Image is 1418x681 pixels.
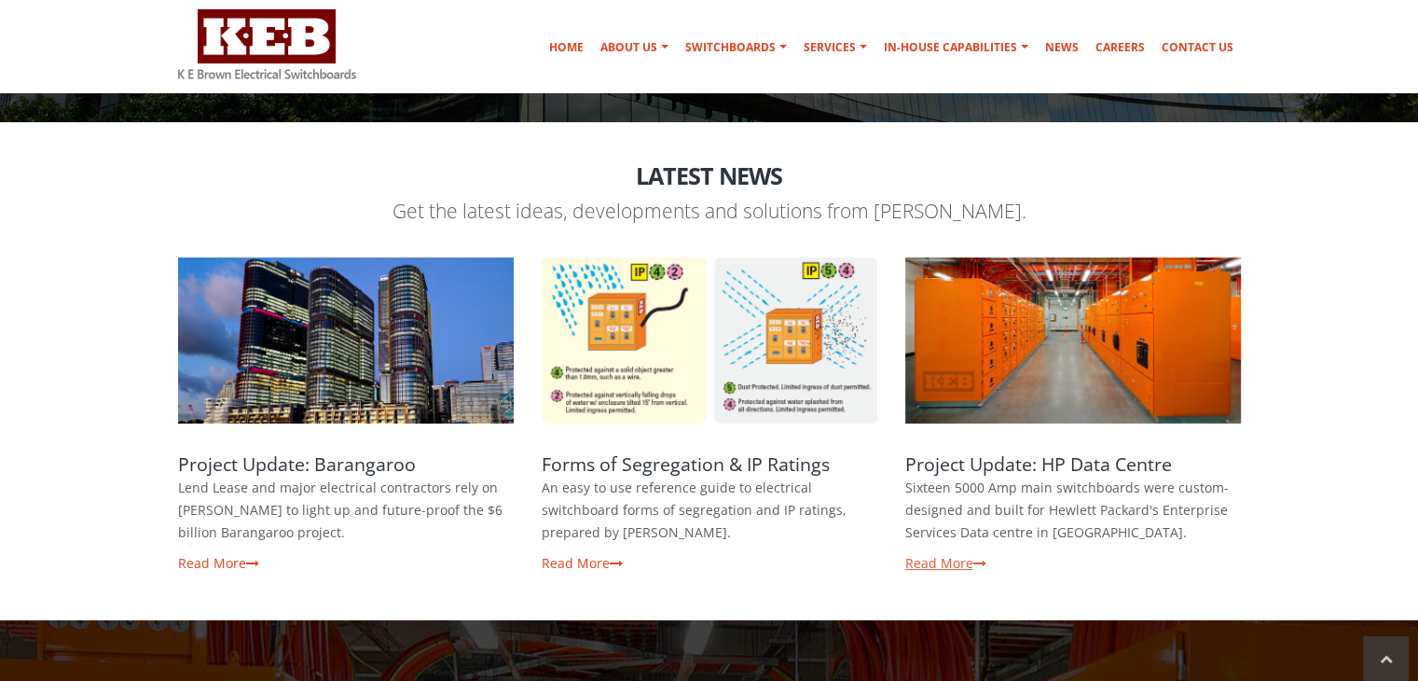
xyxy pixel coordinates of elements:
[905,554,986,572] a: Read More
[1154,29,1241,66] a: Contact Us
[1038,29,1086,66] a: News
[905,452,1172,477] a: Project Update: HP Data Centre
[542,477,877,544] p: An easy to use reference guide to electrical switchboard forms of segregation and IP ratings, pre...
[905,257,1241,424] a: Project Update: HP Data Centre
[178,554,259,572] a: Read More
[796,29,874,66] a: Services
[178,198,1241,225] p: Get the latest ideas, developments and solutions from [PERSON_NAME].
[542,452,830,477] a: Forms of Segregation & IP Ratings
[542,554,623,572] a: Read More
[178,9,356,79] img: K E Brown Electrical Switchboards
[678,29,794,66] a: Switchboards
[178,257,514,424] a: Project Update: Barangaroo
[178,163,1241,188] h2: Latest News
[876,29,1036,66] a: In-house Capabilities
[593,29,676,66] a: About Us
[1088,29,1152,66] a: Careers
[178,452,416,477] a: Project Update: Barangaroo
[178,477,514,544] p: Lend Lease and major electrical contractors rely on [PERSON_NAME] to light up and future-proof th...
[542,257,877,424] a: Forms of Segregation & IP Ratings
[542,29,591,66] a: Home
[905,477,1241,544] p: Sixteen 5000 Amp main switchboards were custom-designed and built for Hewlett Packard's Enterpris...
